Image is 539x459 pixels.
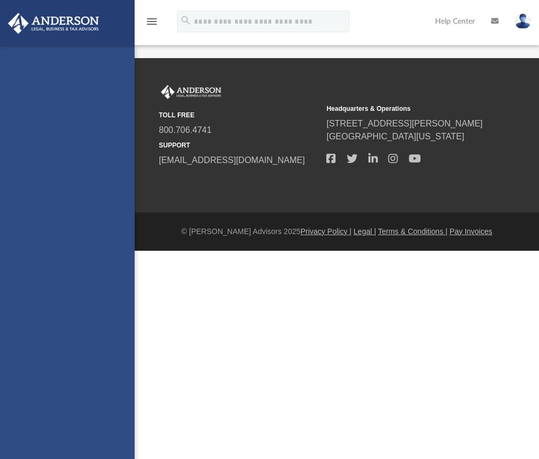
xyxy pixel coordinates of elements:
img: User Pic [515,13,531,29]
img: Anderson Advisors Platinum Portal [159,85,223,99]
a: [GEOGRAPHIC_DATA][US_STATE] [326,132,464,141]
a: Terms & Conditions | [378,227,447,236]
a: Pay Invoices [450,227,492,236]
a: [STREET_ADDRESS][PERSON_NAME] [326,119,482,128]
a: Legal | [354,227,376,236]
i: search [180,15,192,26]
img: Anderson Advisors Platinum Portal [5,13,102,34]
a: 800.706.4741 [159,125,212,135]
small: SUPPORT [159,140,319,150]
a: [EMAIL_ADDRESS][DOMAIN_NAME] [159,156,305,165]
a: menu [145,20,158,28]
small: TOLL FREE [159,110,319,120]
a: Privacy Policy | [300,227,352,236]
div: © [PERSON_NAME] Advisors 2025 [135,226,539,237]
small: Headquarters & Operations [326,104,486,114]
i: menu [145,15,158,28]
